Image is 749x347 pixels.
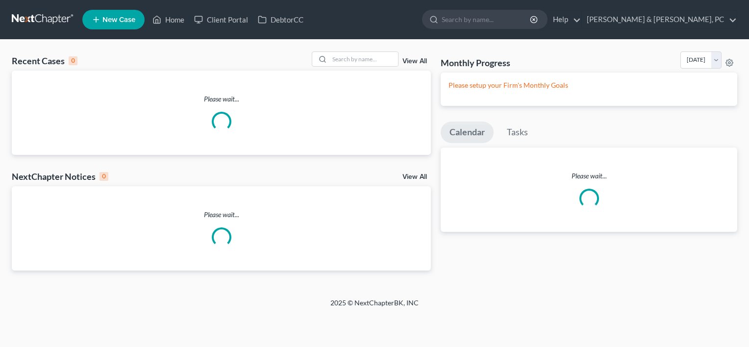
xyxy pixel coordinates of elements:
a: Home [148,11,189,28]
div: Recent Cases [12,55,77,67]
div: 0 [100,172,108,181]
p: Please wait... [12,210,431,220]
a: [PERSON_NAME] & [PERSON_NAME], PC [582,11,737,28]
h3: Monthly Progress [441,57,510,69]
a: DebtorCC [253,11,308,28]
div: NextChapter Notices [12,171,108,182]
p: Please wait... [12,94,431,104]
a: Help [548,11,581,28]
span: New Case [102,16,135,24]
a: Tasks [498,122,537,143]
a: View All [402,58,427,65]
div: 0 [69,56,77,65]
input: Search by name... [329,52,398,66]
p: Please wait... [441,171,737,181]
a: View All [402,173,427,180]
div: 2025 © NextChapterBK, INC [95,298,654,316]
input: Search by name... [442,10,531,28]
a: Client Portal [189,11,253,28]
a: Calendar [441,122,494,143]
p: Please setup your Firm's Monthly Goals [449,80,729,90]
